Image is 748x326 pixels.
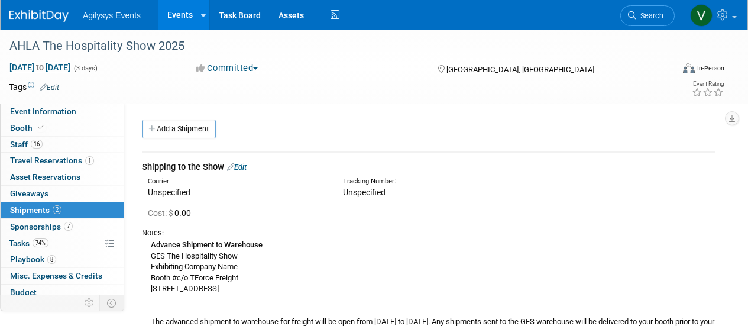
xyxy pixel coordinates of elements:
[683,63,695,73] img: Format-Inperson.png
[620,5,675,26] a: Search
[1,186,124,202] a: Giveaways
[1,219,124,235] a: Sponsorships7
[343,177,569,186] div: Tracking Number:
[10,172,80,182] span: Asset Reservations
[10,106,76,116] span: Event Information
[40,83,59,92] a: Edit
[148,208,196,218] span: 0.00
[697,64,724,73] div: In-Person
[64,222,73,231] span: 7
[1,251,124,267] a: Playbook8
[227,163,247,172] a: Edit
[142,161,715,173] div: Shipping to the Show
[148,177,325,186] div: Courier:
[9,62,71,73] span: [DATE] [DATE]
[446,65,594,74] span: [GEOGRAPHIC_DATA], [GEOGRAPHIC_DATA]
[343,188,386,197] span: Unspecified
[10,156,94,165] span: Travel Reservations
[9,10,69,22] img: ExhibitDay
[83,11,141,20] span: Agilysys Events
[1,169,124,185] a: Asset Reservations
[1,202,124,218] a: Shipments2
[142,228,715,238] div: Notes:
[10,205,61,215] span: Shipments
[148,186,325,198] div: Unspecified
[100,295,124,311] td: Toggle Event Tabs
[10,222,73,231] span: Sponsorships
[692,81,724,87] div: Event Rating
[1,268,124,284] a: Misc. Expenses & Credits
[636,11,663,20] span: Search
[1,120,124,136] a: Booth
[79,295,100,311] td: Personalize Event Tab Strip
[1,153,124,169] a: Travel Reservations1
[142,120,216,138] a: Add a Shipment
[53,205,61,214] span: 2
[1,137,124,153] a: Staff16
[10,189,48,198] span: Giveaways
[620,62,724,79] div: Event Format
[33,238,48,247] span: 74%
[47,255,56,264] span: 8
[10,140,43,149] span: Staff
[10,123,46,133] span: Booth
[1,104,124,120] a: Event Information
[10,271,102,280] span: Misc. Expenses & Credits
[148,208,174,218] span: Cost: $
[38,124,44,131] i: Booth reservation complete
[85,156,94,165] span: 1
[10,254,56,264] span: Playbook
[31,140,43,149] span: 16
[34,63,46,72] span: to
[73,64,98,72] span: (3 days)
[9,81,59,93] td: Tags
[690,4,713,27] img: Vaitiare Munoz
[5,35,663,57] div: AHLA The Hospitality Show 2025
[10,288,37,297] span: Budget
[1,235,124,251] a: Tasks74%
[151,240,263,249] b: Advance Shipment to Warehouse
[192,62,263,75] button: Committed
[1,285,124,301] a: Budget
[9,238,48,248] span: Tasks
